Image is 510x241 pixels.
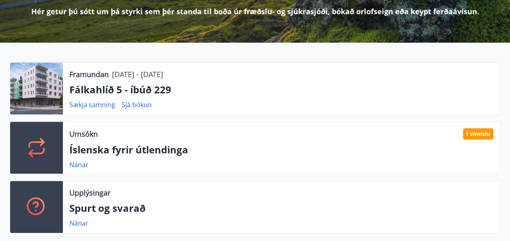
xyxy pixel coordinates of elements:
p: Fálkahlíð 5 - íbúð 229 [69,83,493,97]
a: Sækja samning [69,100,115,109]
p: Spurt og svarað [69,201,493,215]
a: Sjá bókun [122,100,152,109]
p: [DATE] - [DATE] [112,69,163,80]
p: Upplýsingar [69,187,110,198]
a: Nánar [69,160,88,169]
a: Nánar [69,219,88,228]
p: Íslenska fyrir útlendinga [69,143,493,157]
p: Framundan [69,69,109,80]
p: Hér getur þú sótt um þá styrki sem þér standa til boða úr fræðslu- og sjúkrasjóði, bókað orlofsei... [31,6,479,17]
div: Í vinnslu [463,128,493,140]
p: Umsókn [69,129,98,139]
